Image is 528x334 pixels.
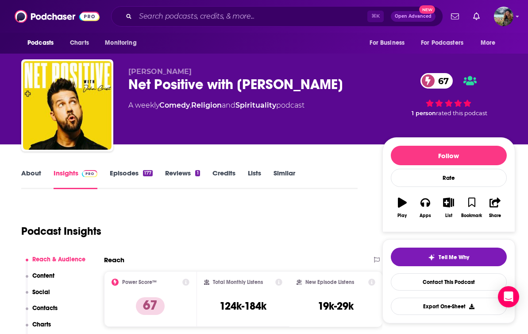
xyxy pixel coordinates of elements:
div: List [445,213,452,218]
p: Contacts [32,304,58,312]
p: Charts [32,321,51,328]
span: and [222,101,235,109]
div: Apps [420,213,431,218]
div: Open Intercom Messenger [498,286,519,307]
a: Episodes177 [110,169,153,189]
h1: Podcast Insights [21,225,101,238]
button: open menu [474,35,507,51]
a: 67 [420,73,453,89]
button: Open AdvancedNew [391,11,436,22]
span: Monitoring [105,37,136,49]
input: Search podcasts, credits, & more... [135,9,367,23]
button: Content [26,272,55,288]
span: Charts [70,37,89,49]
span: 1 person [412,110,436,117]
a: Charts [64,35,94,51]
div: Share [489,213,501,218]
div: 1 [195,170,200,176]
button: Social [26,288,50,305]
button: open menu [21,35,65,51]
button: Export One-Sheet [391,298,507,315]
div: 67 1 personrated this podcast [382,67,515,122]
a: InsightsPodchaser Pro [54,169,97,189]
a: Show notifications dropdown [447,9,462,24]
div: 177 [143,170,153,176]
img: tell me why sparkle [428,254,435,261]
button: Bookmark [460,192,483,224]
a: Comedy [159,101,190,109]
span: [PERSON_NAME] [128,67,192,76]
span: For Business [370,37,405,49]
button: Share [483,192,506,224]
button: Reach & Audience [26,256,86,272]
span: Tell Me Why [439,254,469,261]
button: open menu [99,35,148,51]
a: Lists [248,169,261,189]
img: Net Positive with John Crist [23,61,112,150]
p: Reach & Audience [32,256,85,263]
p: 67 [136,297,165,315]
h3: 19k-29k [318,299,354,313]
span: Open Advanced [395,14,432,19]
span: 67 [429,73,453,89]
p: Content [32,272,54,280]
img: Podchaser - Follow, Share and Rate Podcasts [15,8,100,25]
a: Contact This Podcast [391,273,507,291]
button: Follow [391,146,507,165]
button: Contacts [26,304,58,321]
img: User Profile [494,7,513,26]
h2: Reach [104,256,124,264]
span: ⌘ K [367,11,384,22]
img: Podchaser Pro [82,170,97,177]
a: Similar [274,169,295,189]
button: open menu [363,35,416,51]
button: Apps [414,192,437,224]
a: About [21,169,41,189]
span: , [190,101,191,109]
span: Logged in as lorimahon [494,7,513,26]
a: Religion [191,101,222,109]
div: Search podcasts, credits, & more... [111,6,443,27]
span: rated this podcast [436,110,487,117]
h2: New Episode Listens [305,279,354,285]
p: Social [32,288,50,296]
div: Rate [391,169,507,187]
button: List [437,192,460,224]
button: tell me why sparkleTell Me Why [391,248,507,266]
span: More [481,37,496,49]
button: open menu [415,35,476,51]
h2: Power Score™ [122,279,157,285]
span: For Podcasters [421,37,463,49]
a: Reviews1 [165,169,200,189]
div: Play [397,213,407,218]
div: Bookmark [461,213,482,218]
div: A weekly podcast [128,100,304,111]
button: Show profile menu [494,7,513,26]
h3: 124k-184k [220,299,266,313]
span: Podcasts [27,37,54,49]
h2: Total Monthly Listens [213,279,263,285]
a: Show notifications dropdown [470,9,483,24]
button: Play [391,192,414,224]
a: Credits [212,169,235,189]
a: Spirituality [235,101,276,109]
span: New [419,5,435,14]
